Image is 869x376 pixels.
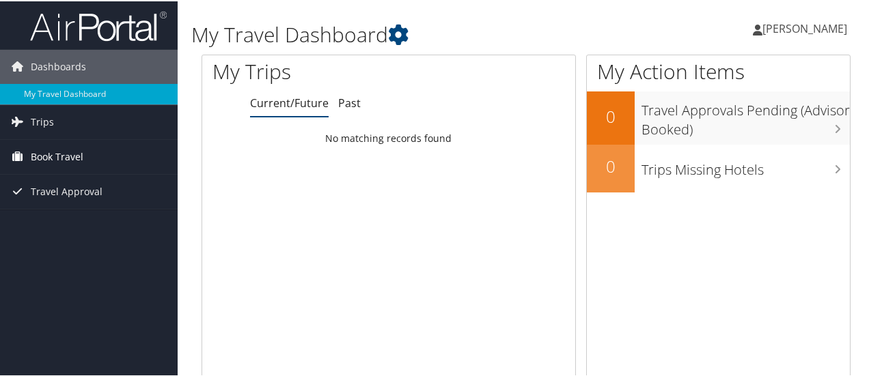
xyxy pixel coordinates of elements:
[642,93,850,138] h3: Travel Approvals Pending (Advisor Booked)
[31,48,86,83] span: Dashboards
[762,20,847,35] span: [PERSON_NAME]
[31,173,102,207] span: Travel Approval
[587,90,850,143] a: 0Travel Approvals Pending (Advisor Booked)
[753,7,861,48] a: [PERSON_NAME]
[202,125,575,149] td: No matching records found
[31,139,83,173] span: Book Travel
[191,19,637,48] h1: My Travel Dashboard
[31,104,54,138] span: Trips
[587,154,635,177] h2: 0
[212,56,409,85] h1: My Trips
[250,94,329,109] a: Current/Future
[642,152,850,178] h3: Trips Missing Hotels
[587,56,850,85] h1: My Action Items
[587,143,850,191] a: 0Trips Missing Hotels
[30,9,167,41] img: airportal-logo.png
[338,94,361,109] a: Past
[587,104,635,127] h2: 0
